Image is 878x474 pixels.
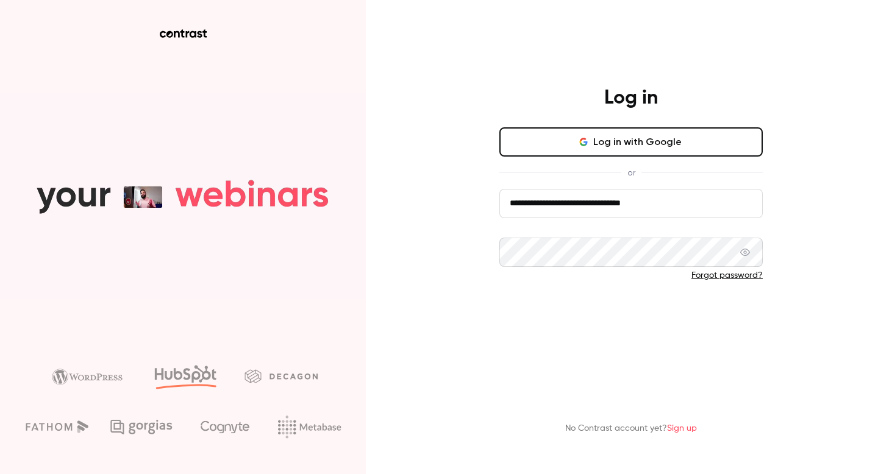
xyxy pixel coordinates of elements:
[667,424,697,433] a: Sign up
[621,166,641,179] span: or
[691,271,763,280] a: Forgot password?
[565,422,697,435] p: No Contrast account yet?
[604,86,658,110] h4: Log in
[499,301,763,330] button: Log in
[499,127,763,157] button: Log in with Google
[244,369,318,383] img: decagon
